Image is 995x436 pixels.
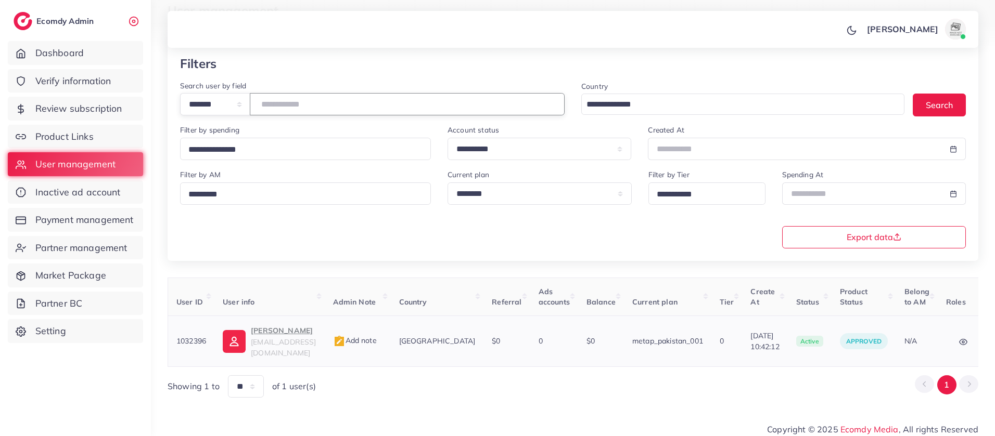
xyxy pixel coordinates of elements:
div: Search for option [648,182,766,205]
a: Dashboard [8,41,143,65]
a: Partner management [8,236,143,260]
input: Search for option [185,142,417,158]
span: $0 [492,336,500,346]
span: Copyright © 2025 [767,423,978,435]
a: Review subscription [8,97,143,121]
a: logoEcomdy Admin [14,12,96,30]
a: Ecomdy Media [840,424,899,434]
button: Go to page 1 [937,375,956,394]
span: Country [399,297,427,307]
span: active [796,336,823,347]
span: Tier [720,297,734,307]
span: User info [223,297,254,307]
a: Setting [8,319,143,343]
span: , All rights Reserved [899,423,978,435]
span: [EMAIL_ADDRESS][DOMAIN_NAME] [251,337,316,357]
div: Search for option [180,182,431,205]
span: Create At [750,287,775,307]
span: 1032396 [176,336,206,346]
p: [PERSON_NAME] [867,23,938,35]
span: Status [796,297,819,307]
img: admin_note.cdd0b510.svg [333,335,346,348]
span: Export data [847,233,901,241]
ul: Pagination [915,375,978,394]
h3: Filters [180,56,216,71]
span: User ID [176,297,203,307]
span: Add note [333,336,377,345]
input: Search for option [583,97,891,113]
img: ic-user-info.36bf1079.svg [223,330,246,353]
a: [PERSON_NAME][EMAIL_ADDRESS][DOMAIN_NAME] [223,324,316,358]
span: Verify information [35,74,111,88]
span: Setting [35,324,66,338]
a: Payment management [8,208,143,232]
button: Export data [782,226,966,248]
span: $0 [586,336,595,346]
label: Created At [648,125,684,135]
label: Account status [448,125,499,135]
h2: Ecomdy Admin [36,16,96,26]
span: Balance [586,297,616,307]
label: Country [581,81,608,91]
span: 0 [539,336,543,346]
span: metap_pakistan_001 [632,336,703,346]
span: Dashboard [35,46,84,60]
span: [DATE] 10:42:12 [750,331,779,352]
span: [GEOGRAPHIC_DATA] [399,336,476,346]
a: User management [8,152,143,176]
button: Search [913,94,966,116]
img: avatar [945,19,966,39]
span: Partner BC [35,297,83,310]
span: Market Package [35,269,106,282]
span: Partner management [35,241,127,255]
input: Search for option [653,187,752,203]
label: Current plan [448,169,489,180]
span: Referral [492,297,521,307]
span: N/A [904,336,917,346]
input: Search for option [185,187,417,203]
a: Partner BC [8,292,143,315]
a: Verify information [8,69,143,93]
p: [PERSON_NAME] [251,324,316,337]
span: approved [846,337,882,345]
div: Search for option [180,138,431,160]
span: Showing 1 to [168,380,220,392]
span: Current plan [632,297,678,307]
span: Roles [946,297,966,307]
span: Product Status [840,287,868,307]
div: Search for option [581,94,904,115]
span: Admin Note [333,297,376,307]
span: Payment management [35,213,134,227]
span: 0 [720,336,724,346]
span: Review subscription [35,102,122,115]
span: Product Links [35,130,94,143]
label: Filter by spending [180,125,239,135]
label: Filter by AM [180,169,221,180]
label: Search user by field [180,81,246,91]
img: logo [14,12,32,30]
span: Belong to AM [904,287,929,307]
label: Filter by Tier [648,169,690,180]
a: [PERSON_NAME]avatar [861,19,970,39]
a: Product Links [8,125,143,149]
span: of 1 user(s) [272,380,316,392]
span: Ads accounts [539,287,570,307]
a: Inactive ad account [8,180,143,204]
span: Inactive ad account [35,186,121,199]
label: Spending At [782,169,824,180]
a: Market Package [8,263,143,287]
span: User management [35,157,116,171]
